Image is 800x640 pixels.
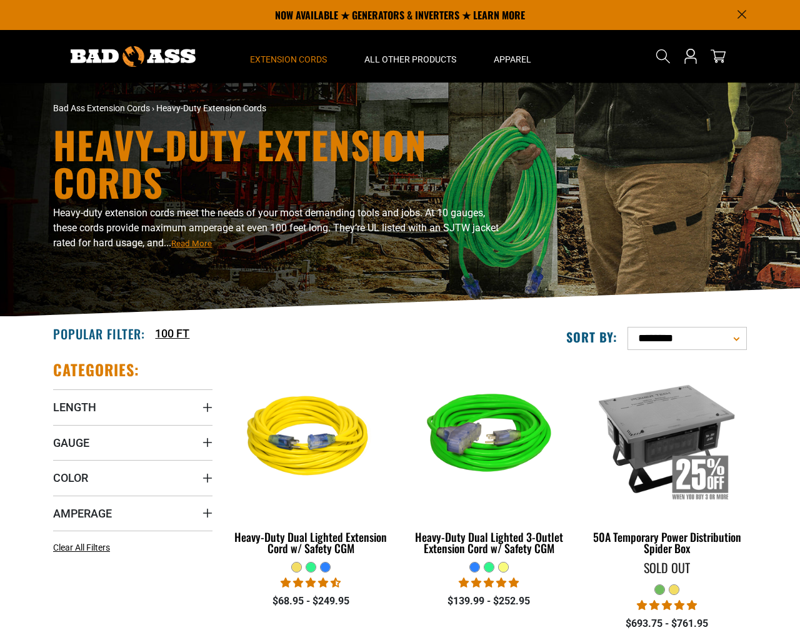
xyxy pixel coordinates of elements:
[53,126,509,201] h1: Heavy-Duty Extension Cords
[53,103,150,113] a: Bad Ass Extension Cords
[71,46,196,67] img: Bad Ass Extension Cords
[231,30,346,82] summary: Extension Cords
[156,103,266,113] span: Heavy-Duty Extension Cords
[53,389,212,424] summary: Length
[53,436,89,450] span: Gauge
[152,103,154,113] span: ›
[409,531,569,554] div: Heavy-Duty Dual Lighted 3-Outlet Extension Cord w/ Safety CGM
[231,531,391,554] div: Heavy-Duty Dual Lighted Extension Cord w/ Safety CGM
[637,599,697,611] span: 5.00 stars
[281,577,341,589] span: 4.64 stars
[53,460,212,495] summary: Color
[231,594,391,609] div: $68.95 - $249.95
[53,496,212,531] summary: Amperage
[155,325,189,342] a: 100 FT
[587,531,747,554] div: 50A Temporary Power Distribution Spider Box
[53,471,88,485] span: Color
[53,360,139,379] h2: Categories:
[231,360,391,561] a: yellow Heavy-Duty Dual Lighted Extension Cord w/ Safety CGM
[475,30,550,82] summary: Apparel
[653,46,673,66] summary: Search
[53,326,145,342] h2: Popular Filter:
[494,54,531,65] span: Apparel
[232,366,390,510] img: yellow
[587,616,747,631] div: $693.75 - $761.95
[346,30,475,82] summary: All Other Products
[364,54,456,65] span: All Other Products
[53,102,509,115] nav: breadcrumbs
[53,541,115,554] a: Clear All Filters
[53,425,212,460] summary: Gauge
[53,400,96,414] span: Length
[587,360,747,561] a: 50A Temporary Power Distribution Spider Box 50A Temporary Power Distribution Spider Box
[587,561,747,574] div: Sold Out
[410,366,567,510] img: neon green
[459,577,519,589] span: 4.92 stars
[566,329,617,345] label: Sort by:
[588,366,746,510] img: 50A Temporary Power Distribution Spider Box
[53,506,112,521] span: Amperage
[250,54,327,65] span: Extension Cords
[409,594,569,609] div: $139.99 - $252.95
[53,542,110,552] span: Clear All Filters
[53,207,499,249] span: Heavy-duty extension cords meet the needs of your most demanding tools and jobs. At 10 gauges, th...
[409,360,569,561] a: neon green Heavy-Duty Dual Lighted 3-Outlet Extension Cord w/ Safety CGM
[171,239,212,248] span: Read More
